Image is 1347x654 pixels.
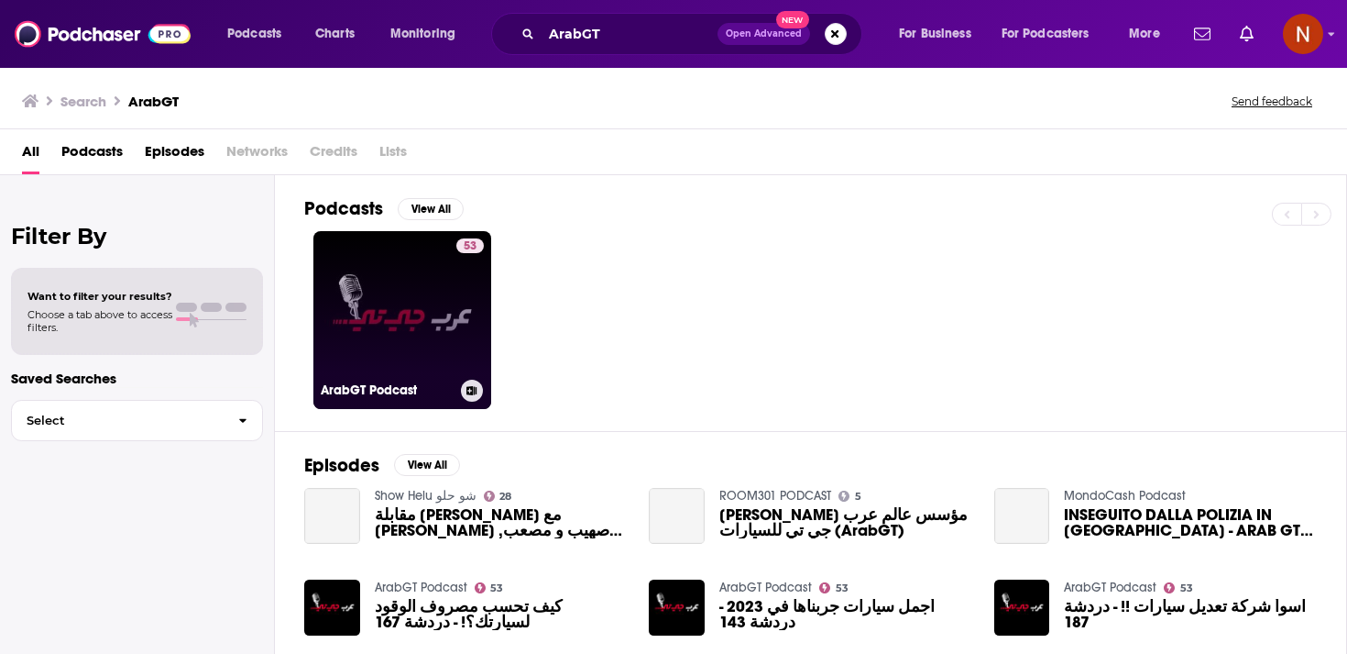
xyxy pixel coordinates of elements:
img: Podchaser - Follow, Share and Rate Podcasts [15,17,191,51]
button: open menu [886,19,994,49]
a: 53 [456,238,484,253]
span: 5 [855,493,861,501]
span: Credits [310,137,357,174]
span: Open Advanced [726,29,802,39]
button: Open AdvancedNew [717,23,810,45]
h3: ArabGT [128,93,179,110]
button: open menu [1116,19,1183,49]
span: 53 [836,584,849,593]
a: Show Helu شو حلو [375,488,476,504]
a: All [22,137,39,174]
h3: ArabGT Podcast [321,382,454,398]
span: [PERSON_NAME] مؤسس عالم عرب جي تي للسيارات (ArabGT) [719,507,972,538]
a: أجمل سيارات جربناها في 2023 - دردشة 143 [719,599,972,630]
a: INSEGUITO DALLA POLIZIA IN FRANCIA - ARAB GT - MONDOCASH PODCAST EP#15 [994,488,1050,544]
p: Saved Searches [11,370,263,387]
button: open menu [214,19,305,49]
a: مصعب شعشاعه مؤسس عالم عرب جي تي للسيارات (ArabGT) [649,488,705,544]
h3: Search [60,93,106,110]
button: open menu [378,19,479,49]
span: 28 [499,493,511,501]
a: Show notifications dropdown [1232,18,1261,50]
a: ArabGT Podcast [1064,580,1156,595]
span: مقابلة [PERSON_NAME] مع [PERSON_NAME] ,صهيب و مصعب من ARABGT [375,507,628,538]
div: Search podcasts, credits, & more... [509,13,880,55]
a: اسوأ شركة تعديل سيارات !! - دردشة 187 [1064,599,1317,630]
a: INSEGUITO DALLA POLIZIA IN FRANCIA - ARAB GT - MONDOCASH PODCAST EP#15 [1064,507,1317,538]
span: For Business [899,21,971,47]
img: User Profile [1283,14,1323,54]
span: INSEGUITO DALLA POLIZIA IN [GEOGRAPHIC_DATA] - ARAB GT - MONDOCASH PODCAST EP#15 [1064,507,1317,538]
span: 53 [1180,584,1193,593]
span: New [776,11,809,28]
button: Show profile menu [1283,14,1323,54]
span: Monitoring [390,21,455,47]
a: ArabGT Podcast [719,580,812,595]
span: Charts [315,21,355,47]
button: View All [398,198,464,220]
img: اسوأ شركة تعديل سيارات !! - دردشة 187 [994,580,1050,636]
h2: Episodes [304,454,379,477]
a: 28 [484,491,512,502]
a: 53 [475,582,504,593]
button: open menu [990,19,1116,49]
a: MondoCash Podcast [1064,488,1186,504]
span: More [1129,21,1160,47]
span: 53 [464,238,476,256]
h2: Podcasts [304,197,383,220]
button: Select [11,400,263,441]
a: ArabGT Podcast [375,580,467,595]
a: EpisodesView All [304,454,460,477]
button: Send feedback [1226,94,1318,109]
input: Search podcasts, credits, & more... [542,19,717,49]
a: Charts [303,19,366,49]
span: 53 [490,584,503,593]
a: PodcastsView All [304,197,464,220]
span: Choose a tab above to access filters. [27,308,172,334]
a: 53 [819,582,849,593]
img: أجمل سيارات جربناها في 2023 - دردشة 143 [649,580,705,636]
span: Logged in as AdelNBM [1283,14,1323,54]
span: Want to filter your results? [27,290,172,303]
a: Show notifications dropdown [1187,18,1218,50]
a: مقابلة خالد غنايم مع كريم ,صهيب و مصعب من ARABGT [375,507,628,538]
span: Networks [226,137,288,174]
a: مقابلة خالد غنايم مع كريم ,صهيب و مصعب من ARABGT [304,488,360,544]
span: Podcasts [227,21,281,47]
img: كيف تحسب مصروف الوقود لسيارتك؟! - دردشة 167 [304,580,360,636]
a: Podcasts [61,137,123,174]
a: كيف تحسب مصروف الوقود لسيارتك؟! - دردشة 167 [375,599,628,630]
a: 53ArabGT Podcast [313,231,491,409]
h2: Filter By [11,223,263,249]
a: مصعب شعشاعه مؤسس عالم عرب جي تي للسيارات (ArabGT) [719,507,972,538]
span: Lists [379,137,407,174]
a: 53 [1164,582,1193,593]
span: Select [12,415,224,427]
button: View All [394,454,460,476]
a: Episodes [145,137,204,174]
a: 5 [838,491,861,502]
span: For Podcasters [1002,21,1090,47]
a: ROOM301 PODCAST [719,488,831,504]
